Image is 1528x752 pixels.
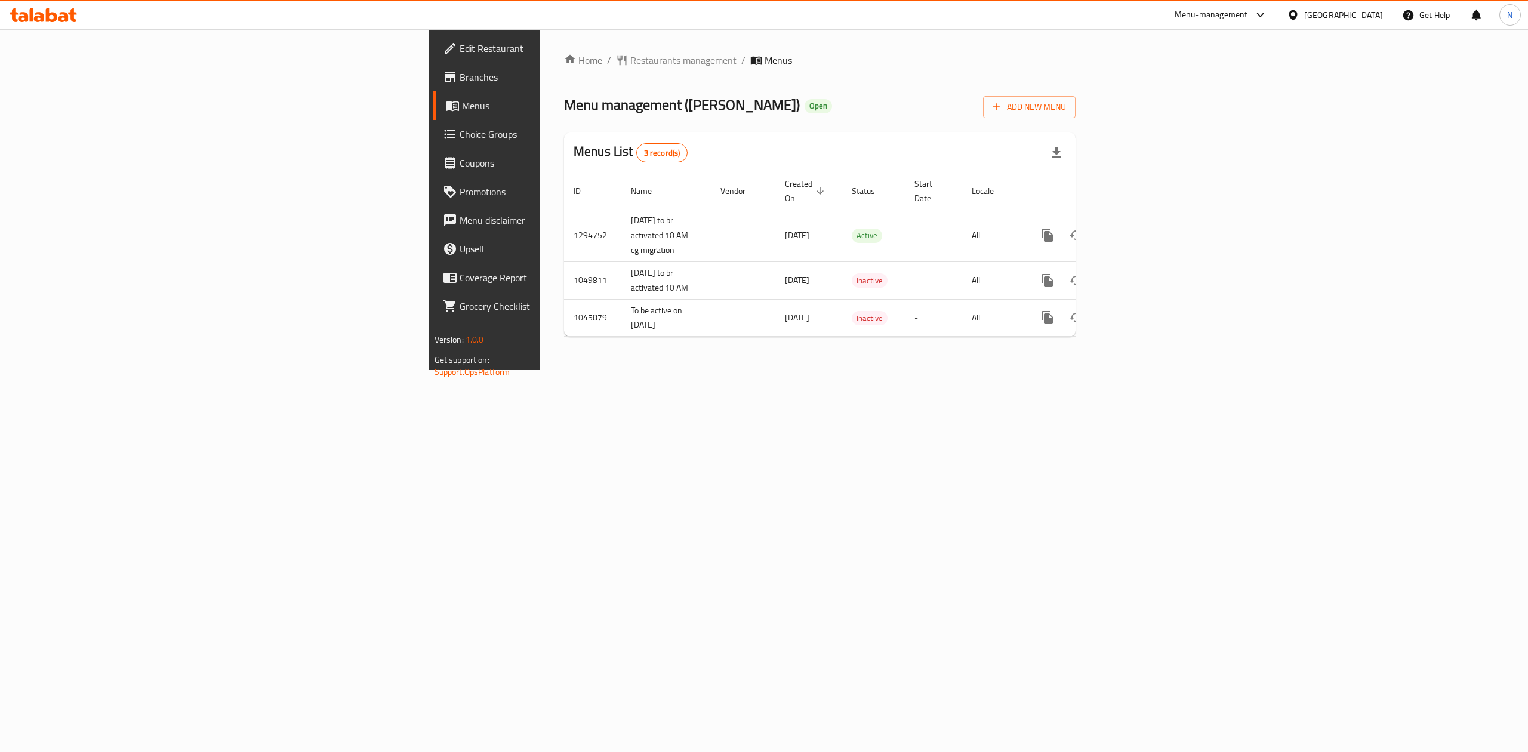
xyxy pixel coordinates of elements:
[972,184,1009,198] span: Locale
[805,101,832,111] span: Open
[914,177,948,205] span: Start Date
[852,274,888,288] span: Inactive
[433,149,684,177] a: Coupons
[466,332,484,347] span: 1.0.0
[741,53,745,67] li: /
[983,96,1076,118] button: Add New Menu
[460,270,674,285] span: Coverage Report
[460,70,674,84] span: Branches
[460,156,674,170] span: Coupons
[785,227,809,243] span: [DATE]
[433,292,684,320] a: Grocery Checklist
[460,299,674,313] span: Grocery Checklist
[433,91,684,120] a: Menus
[1033,266,1062,295] button: more
[805,99,832,113] div: Open
[852,229,882,243] div: Active
[433,34,684,63] a: Edit Restaurant
[1062,303,1090,332] button: Change Status
[574,184,596,198] span: ID
[852,273,888,288] div: Inactive
[1033,221,1062,249] button: more
[962,209,1024,261] td: All
[462,98,674,113] span: Menus
[636,143,688,162] div: Total records count
[460,127,674,141] span: Choice Groups
[852,184,891,198] span: Status
[785,310,809,325] span: [DATE]
[765,53,792,67] span: Menus
[852,229,882,242] span: Active
[433,263,684,292] a: Coverage Report
[433,177,684,206] a: Promotions
[720,184,761,198] span: Vendor
[852,311,888,325] div: Inactive
[1042,138,1071,167] div: Export file
[962,299,1024,337] td: All
[631,184,667,198] span: Name
[1175,8,1248,22] div: Menu-management
[637,147,688,159] span: 3 record(s)
[433,120,684,149] a: Choice Groups
[460,213,674,227] span: Menu disclaimer
[852,312,888,325] span: Inactive
[433,235,684,263] a: Upsell
[1033,303,1062,332] button: more
[433,206,684,235] a: Menu disclaimer
[435,364,510,380] a: Support.OpsPlatform
[564,173,1157,337] table: enhanced table
[785,272,809,288] span: [DATE]
[1304,8,1383,21] div: [GEOGRAPHIC_DATA]
[435,352,489,368] span: Get support on:
[962,261,1024,299] td: All
[433,63,684,91] a: Branches
[905,209,962,261] td: -
[1062,221,1090,249] button: Change Status
[1062,266,1090,295] button: Change Status
[460,41,674,56] span: Edit Restaurant
[574,143,688,162] h2: Menus List
[905,299,962,337] td: -
[905,261,962,299] td: -
[993,100,1066,115] span: Add New Menu
[435,332,464,347] span: Version:
[1024,173,1157,209] th: Actions
[785,177,828,205] span: Created On
[1507,8,1512,21] span: N
[460,184,674,199] span: Promotions
[564,53,1076,67] nav: breadcrumb
[460,242,674,256] span: Upsell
